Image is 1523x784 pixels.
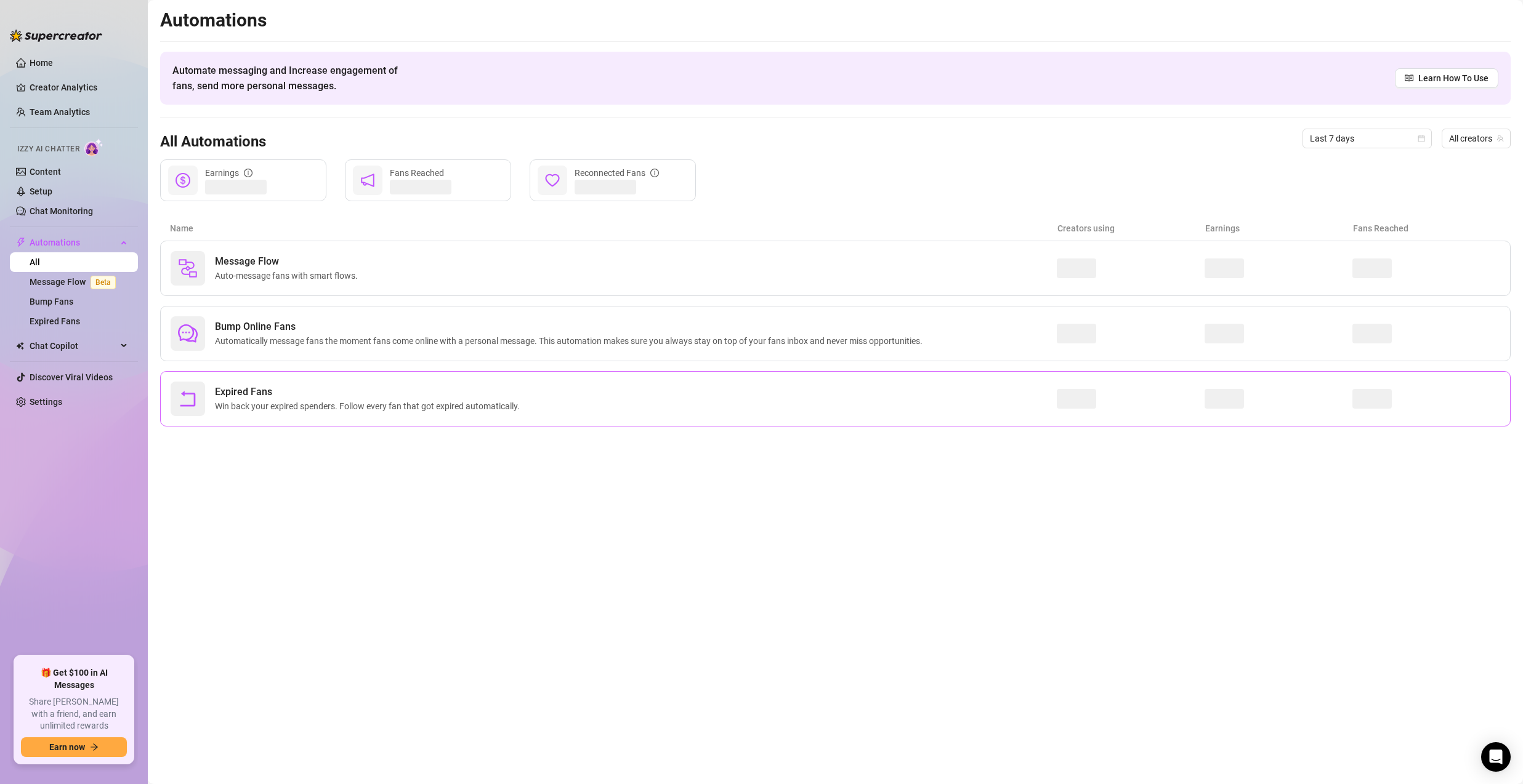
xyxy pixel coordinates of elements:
[30,233,117,252] span: Automations
[160,9,1511,32] h2: Automations
[178,389,198,409] span: rollback
[1405,74,1413,82] span: read
[545,173,560,188] span: heart
[178,324,198,343] span: comment
[21,667,127,691] span: 🎁 Get $100 in AI Messages
[30,372,113,382] a: Discover Viral Videos
[360,173,375,188] span: notification
[30,257,40,267] a: All
[1310,129,1424,148] span: Last 7 days
[176,173,190,188] span: dollar
[30,167,61,177] a: Content
[1418,71,1489,85] span: Learn How To Use
[21,737,127,757] button: Earn nowarrow-right
[30,107,90,117] a: Team Analytics
[390,168,444,178] span: Fans Reached
[30,58,53,68] a: Home
[10,30,102,42] img: logo-BBDzfeDw.svg
[650,169,659,177] span: info-circle
[160,132,266,152] h3: All Automations
[49,742,85,752] span: Earn now
[215,269,363,282] span: Auto-message fans with smart flows.
[1497,135,1504,142] span: team
[30,186,52,196] a: Setup
[244,169,252,177] span: info-circle
[1481,742,1511,772] div: Open Intercom Messenger
[215,334,927,348] span: Automatically message fans the moment fans come online with a personal message. This automation m...
[1449,129,1503,148] span: All creators
[215,254,363,269] span: Message Flow
[84,138,103,156] img: AI Chatter
[16,238,26,247] span: thunderbolt
[215,319,927,334] span: Bump Online Fans
[575,166,659,180] div: Reconnected Fans
[30,277,121,287] a: Message FlowBeta
[215,385,525,399] span: Expired Fans
[30,297,73,306] a: Bump Fans
[17,143,79,155] span: Izzy AI Chatter
[91,276,116,289] span: Beta
[1057,222,1205,235] article: Creators using
[30,397,62,407] a: Settings
[30,78,128,97] a: Creator Analytics
[16,342,24,350] img: Chat Copilot
[215,399,525,413] span: Win back your expired spenders. Follow every fan that got expired automatically.
[172,63,410,94] span: Automate messaging and Increase engagement of fans, send more personal messages.
[30,316,80,326] a: Expired Fans
[21,696,127,732] span: Share [PERSON_NAME] with a friend, and earn unlimited rewards
[1418,135,1425,142] span: calendar
[205,166,252,180] div: Earnings
[1205,222,1353,235] article: Earnings
[1353,222,1501,235] article: Fans Reached
[90,743,99,751] span: arrow-right
[30,336,117,356] span: Chat Copilot
[170,222,1057,235] article: Name
[1395,68,1498,88] a: Learn How To Use
[178,258,198,278] img: svg%3e
[30,206,93,216] a: Chat Monitoring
